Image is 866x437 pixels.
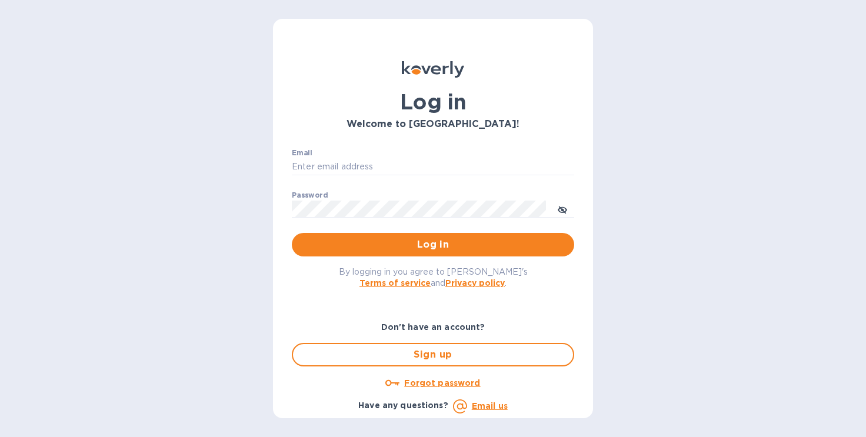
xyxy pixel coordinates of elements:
[404,378,480,388] u: Forgot password
[302,348,564,362] span: Sign up
[445,278,505,288] a: Privacy policy
[301,238,565,252] span: Log in
[292,343,574,366] button: Sign up
[402,61,464,78] img: Koverly
[359,278,431,288] a: Terms of service
[292,119,574,130] h3: Welcome to [GEOGRAPHIC_DATA]!
[358,401,448,410] b: Have any questions?
[551,197,574,221] button: toggle password visibility
[292,149,312,156] label: Email
[381,322,485,332] b: Don't have an account?
[292,89,574,114] h1: Log in
[292,233,574,256] button: Log in
[339,267,528,288] span: By logging in you agree to [PERSON_NAME]'s and .
[472,401,508,411] a: Email us
[292,192,328,199] label: Password
[292,158,574,176] input: Enter email address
